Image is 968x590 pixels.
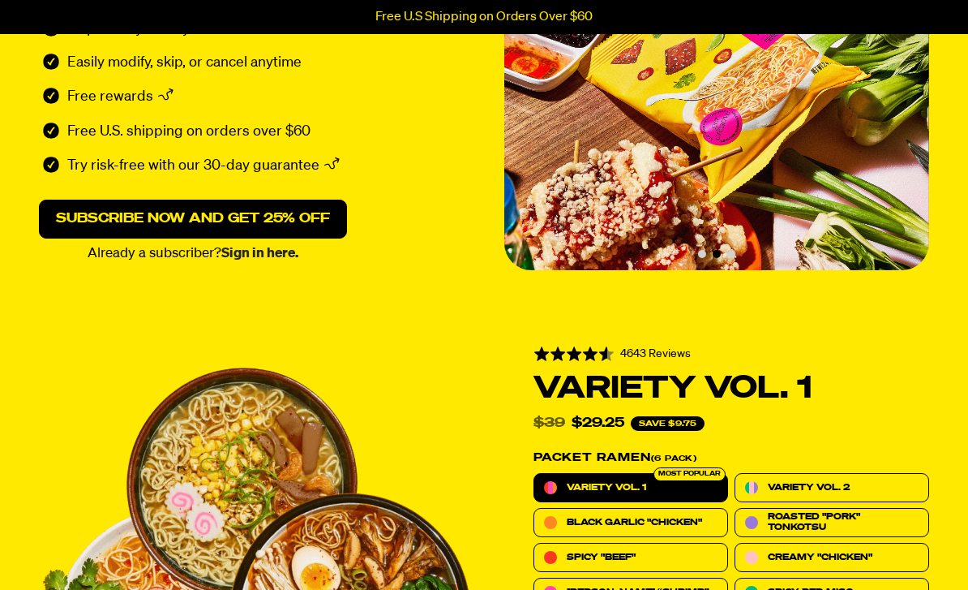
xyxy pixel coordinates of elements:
p: Already a subscriber? [39,247,347,261]
span: Creamy "Chicken" [768,553,872,563]
span: Spicy "Beef" [567,553,636,563]
a: Subscribe now and get 25% off [39,200,347,239]
p: Try risk-free with our 30-day guarantee [67,157,319,178]
div: $29.25 [572,417,624,430]
span: Roasted "Pork" Tonkotsu [768,512,919,533]
span: Black Garlic "Chicken" [567,518,702,528]
p: Easily modify, skip, or cancel anytime [67,54,302,72]
o: Packet Ramen [533,452,651,463]
p: Free U.S. shipping on orders over $60 [67,123,311,141]
span: Variety Vol. 2 [768,483,850,493]
p: Free rewards [67,88,153,109]
del: $39 [533,417,565,430]
p: Free U.S Shipping on Orders Over $60 [375,10,593,24]
span: Variety Vol. 1 [567,483,646,493]
label: (6 Pack) [533,452,929,463]
div: Carousel pagination [698,250,735,258]
span: 4643 Reviews [620,348,691,360]
a: Sign in here. [221,247,298,261]
h1: Variety Vol. 1 [533,376,929,403]
div: Most Popular [653,467,726,481]
span: Save $9.75 [631,416,705,431]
